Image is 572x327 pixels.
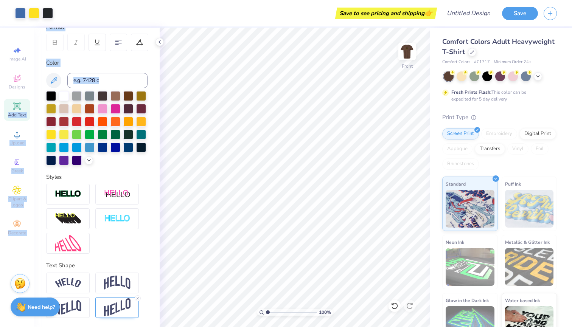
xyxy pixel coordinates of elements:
div: Transfers [475,143,505,155]
span: Comfort Colors [442,59,470,65]
span: Neon Ink [446,238,464,246]
span: # C1717 [474,59,490,65]
div: Vinyl [507,143,528,155]
div: Foil [531,143,549,155]
div: Print Type [442,113,557,122]
span: Designs [9,84,25,90]
img: Front [399,44,415,59]
span: Decorate [8,230,26,236]
img: Standard [446,190,494,228]
button: Save [502,7,538,20]
img: Shadow [104,189,131,199]
span: Standard [446,180,466,188]
span: Metallic & Glitter Ink [505,238,550,246]
img: 3d Illusion [55,213,81,225]
img: Neon Ink [446,248,494,286]
span: Minimum Order: 24 + [494,59,532,65]
input: Untitled Design [441,6,496,21]
span: 100 % [319,309,331,316]
div: Styles [46,173,148,181]
img: Free Distort [55,235,81,251]
input: e.g. 7428 c [67,73,148,88]
div: Text Shape [46,261,148,270]
span: Comfort Colors Adult Heavyweight T-Shirt [442,37,555,56]
img: Puff Ink [505,190,554,228]
span: Water based Ink [505,296,540,304]
strong: Need help? [28,304,55,311]
img: Rise [104,298,131,317]
span: Add Text [8,112,26,118]
img: Flag [55,300,81,315]
img: Stroke [55,190,81,198]
span: Puff Ink [505,180,521,188]
strong: Fresh Prints Flash: [451,89,491,95]
div: Save to see pricing and shipping [337,8,435,19]
div: Digital Print [519,128,556,139]
span: Greek [11,168,23,174]
img: Arch [104,276,131,290]
div: This color can be expedited for 5 day delivery. [451,89,544,102]
span: Upload [9,140,25,146]
img: Arc [55,278,81,288]
div: Embroidery [481,128,517,139]
img: Negative Space [104,214,131,223]
span: Image AI [8,56,26,62]
span: 👉 [424,8,433,17]
div: Front [402,63,413,70]
div: Rhinestones [442,158,479,170]
span: Clipart & logos [4,196,30,208]
span: Glow in the Dark Ink [446,296,489,304]
div: Applique [442,143,473,155]
div: Screen Print [442,128,479,139]
img: Metallic & Glitter Ink [505,248,554,286]
div: Color [46,59,148,67]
